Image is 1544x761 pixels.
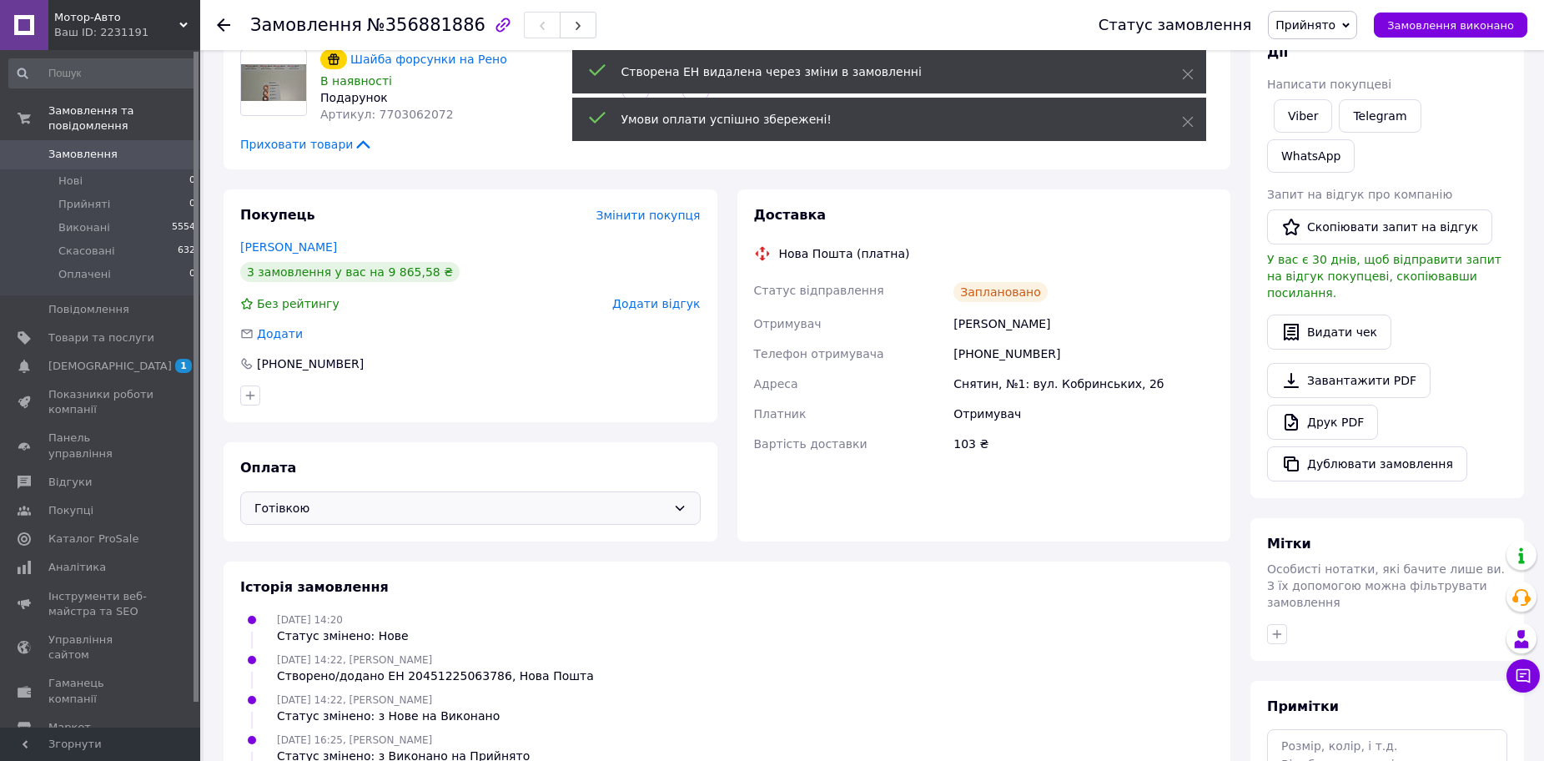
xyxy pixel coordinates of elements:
span: 0 [189,267,195,282]
div: Подарунок [320,89,609,106]
span: Мітки [1267,536,1311,552]
div: 3 замовлення у вас на 9 865,58 ₴ [240,262,460,282]
div: Нова Пошта (платна) [775,245,914,262]
span: Товари та послуги [48,330,154,345]
span: 632 [178,244,195,259]
span: Замовлення та повідомлення [48,103,200,134]
span: Додати [257,327,303,340]
span: Аналітика [48,560,106,575]
span: Управління сайтом [48,632,154,663]
div: [PERSON_NAME] [950,309,1217,339]
div: [PHONE_NUMBER] [950,339,1217,369]
span: Показники роботи компанії [48,387,154,417]
span: Панель управління [48,431,154,461]
div: Ваш ID: 2231191 [54,25,200,40]
span: Покупці [48,503,93,518]
span: Скасовані [58,244,115,259]
span: 5554 [172,220,195,235]
span: Мотор-Авто [54,10,179,25]
div: Снятин, №1: вул. Кобринських, 2б [950,369,1217,399]
div: Повернутися назад [217,17,230,33]
span: Статус відправлення [754,284,884,297]
span: 0 [189,197,195,212]
span: [DATE] 16:25, [PERSON_NAME] [277,734,432,746]
span: Оплата [240,460,296,476]
span: Відгуки [48,475,92,490]
button: Скопіювати запит на відгук [1267,209,1492,244]
span: Платник [754,407,807,421]
span: Оплачені [58,267,111,282]
a: WhatsApp [1267,139,1355,173]
span: Нові [58,174,83,189]
span: Змінити покупця [596,209,701,222]
div: Отримувач [950,399,1217,429]
button: Чат з покупцем [1506,659,1540,693]
input: Пошук [8,58,197,88]
span: Каталог ProSale [48,532,138,547]
span: Гаманець компанії [48,676,154,706]
span: Запит на відгук про компанію [1267,188,1452,201]
span: Інструменти веб-майстра та SEO [48,589,154,619]
img: Шайба форсунки на Рено [241,64,306,101]
button: Видати чек [1267,315,1391,350]
span: Вартість доставки [754,437,868,451]
div: Статус замовлення [1099,17,1252,33]
span: Прийнято [1275,18,1335,32]
span: [DATE] 14:20 [277,614,343,626]
span: Маркет [48,720,91,735]
span: Прийняті [58,197,110,212]
span: Історія замовлення [240,579,389,595]
div: 103 ₴ [950,429,1217,459]
a: Друк PDF [1267,405,1378,440]
span: В наявності [320,74,392,88]
div: Статус змінено: з Нове на Виконано [277,708,500,724]
span: Отримувач [754,317,822,330]
span: [DATE] 14:22, [PERSON_NAME] [277,694,432,706]
a: Завантажити PDF [1267,363,1431,398]
span: Доставка [754,207,827,223]
a: [PERSON_NAME] [240,240,337,254]
div: Умови оплати успішно збережені! [621,111,1140,128]
span: Замовлення виконано [1387,19,1514,32]
span: Виконані [58,220,110,235]
button: Замовлення виконано [1374,13,1527,38]
span: [DATE] 14:22, [PERSON_NAME] [277,654,432,666]
span: [DEMOGRAPHIC_DATA] [48,359,172,374]
span: №356881886 [367,15,485,35]
span: Додати відгук [612,297,700,310]
span: У вас є 30 днів, щоб відправити запит на відгук покупцеві, скопіювавши посилання. [1267,253,1501,300]
a: Шайба форсунки на Рено [350,53,507,66]
span: Замовлення [48,147,118,162]
span: Написати покупцеві [1267,78,1391,91]
a: Telegram [1339,99,1421,133]
div: Заплановано [953,282,1048,302]
span: Без рейтингу [257,297,339,310]
span: 1 [175,359,192,373]
span: Адреса [754,377,798,391]
span: 0 [189,174,195,189]
span: Приховати товари [240,136,373,153]
span: Телефон отримувача [754,347,884,360]
span: Артикул: 7703062072 [320,108,454,121]
button: Дублювати замовлення [1267,446,1467,481]
div: Створено/додано ЕН 20451225063786, Нова Пошта [277,668,594,684]
span: Особисті нотатки, які бачите лише ви. З їх допомогою можна фільтрувати замовлення [1267,562,1505,609]
span: Примітки [1267,698,1339,714]
span: Покупець [240,207,315,223]
span: Готівкою [254,499,666,517]
span: Замовлення [250,15,362,35]
div: Створена ЕН видалена через зміни в замовленні [621,63,1140,80]
span: Повідомлення [48,302,129,317]
a: Viber [1274,99,1332,133]
div: [PHONE_NUMBER] [255,355,365,372]
div: Статус змінено: Нове [277,627,409,644]
span: Дії [1267,44,1288,60]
